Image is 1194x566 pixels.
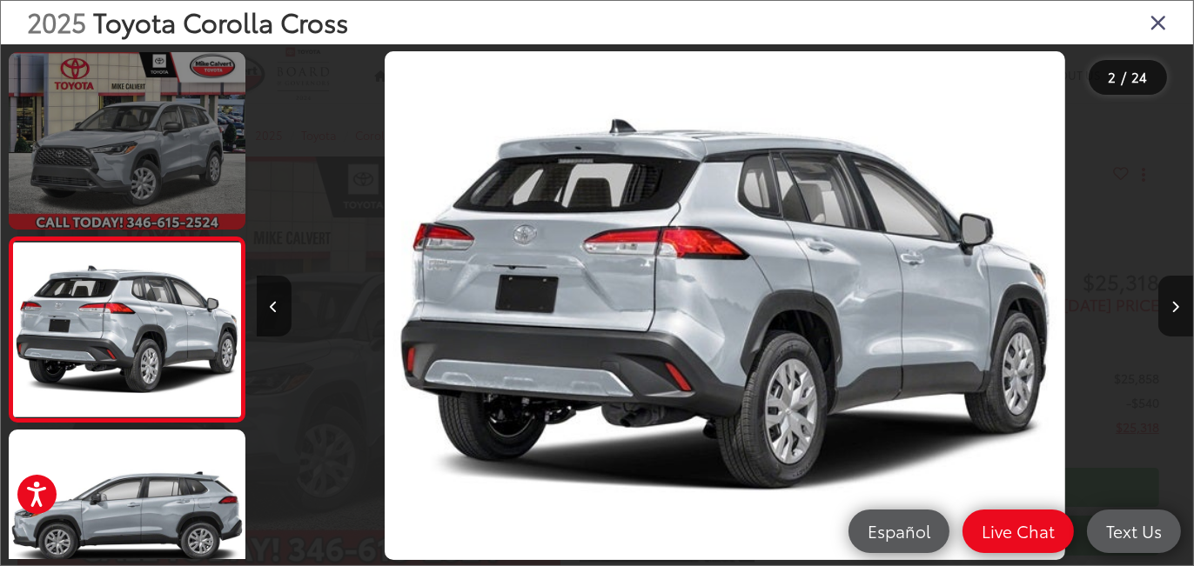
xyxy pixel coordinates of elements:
button: Next image [1158,276,1193,336]
img: 2025 Toyota Corolla Cross L [10,243,243,416]
a: Live Chat [963,509,1074,553]
span: / [1120,71,1129,83]
a: Español [849,509,949,553]
span: Live Chat [973,520,1063,542]
span: 2 [1109,67,1117,86]
span: Toyota Corolla Cross [93,3,348,40]
span: 2025 [27,3,86,40]
span: Español [859,520,939,542]
span: Text Us [1097,520,1171,542]
button: Previous image [257,276,292,336]
a: Text Us [1087,509,1181,553]
img: 2025 Toyota Corolla Cross L [385,51,1064,561]
span: 24 [1132,67,1148,86]
i: Close gallery [1150,10,1167,33]
div: 2025 Toyota Corolla Cross L 1 [257,51,1193,561]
